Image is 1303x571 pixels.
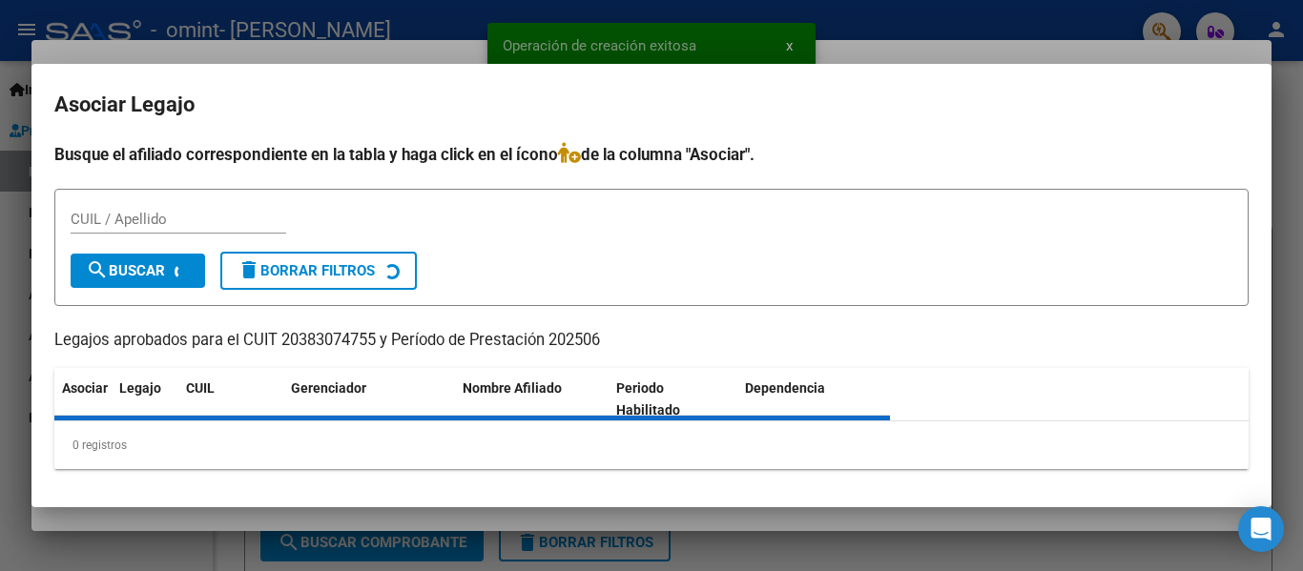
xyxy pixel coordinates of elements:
span: CUIL [186,380,215,396]
div: 0 registros [54,421,1249,469]
span: Nombre Afiliado [463,380,562,396]
span: Asociar [62,380,108,396]
button: Buscar [71,254,205,288]
datatable-header-cell: Nombre Afiliado [455,368,609,431]
h4: Busque el afiliado correspondiente en la tabla y haga click en el ícono de la columna "Asociar". [54,142,1249,167]
div: Open Intercom Messenger [1238,506,1284,552]
datatable-header-cell: Dependencia [737,368,891,431]
datatable-header-cell: Asociar [54,368,112,431]
datatable-header-cell: Legajo [112,368,178,431]
mat-icon: delete [238,258,260,281]
p: Legajos aprobados para el CUIT 20383074755 y Período de Prestación 202506 [54,329,1249,353]
span: Periodo Habilitado [616,380,680,418]
datatable-header-cell: Gerenciador [283,368,455,431]
span: Buscar [86,262,165,279]
mat-icon: search [86,258,109,281]
span: Legajo [119,380,161,396]
span: Borrar Filtros [238,262,375,279]
datatable-header-cell: Periodo Habilitado [609,368,737,431]
h2: Asociar Legajo [54,87,1249,123]
span: Gerenciador [291,380,366,396]
button: Borrar Filtros [220,252,417,290]
span: Dependencia [745,380,825,396]
datatable-header-cell: CUIL [178,368,283,431]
